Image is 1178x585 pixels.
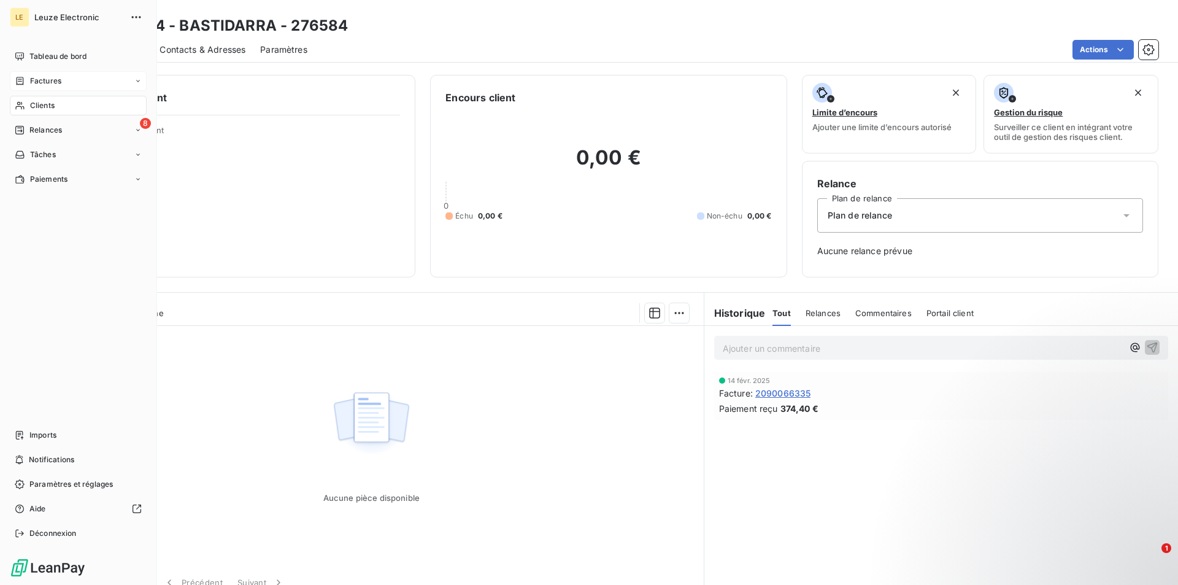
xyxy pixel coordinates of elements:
h6: Relance [817,176,1143,191]
span: Paramètres [260,44,307,56]
span: Déconnexion [29,528,77,539]
span: Plan de relance [828,209,892,222]
iframe: Intercom live chat [1136,543,1166,573]
span: Tâches [30,149,56,160]
span: Facture : [719,387,753,400]
span: Clients [30,100,55,111]
span: 0 [444,201,448,211]
div: LE [10,7,29,27]
button: Actions [1072,40,1134,60]
span: Leuze Electronic [34,12,123,22]
span: Ajouter une limite d’encours autorisé [812,122,952,132]
span: Aucune pièce disponible [323,493,420,503]
span: 8 [140,118,151,129]
h6: Historique [704,306,766,320]
span: 0,00 € [747,211,772,222]
span: Paramètres et réglages [29,479,113,490]
span: Commentaires [855,308,912,318]
span: 2090066335 [755,387,811,400]
a: Aide [10,499,147,519]
img: Empty state [332,385,410,462]
span: Propriétés Client [99,125,400,142]
span: Portail client [926,308,974,318]
button: Limite d’encoursAjouter une limite d’encours autorisé [802,75,977,153]
h6: Informations client [74,90,400,105]
span: Aide [29,503,46,514]
h2: 0,00 € [445,145,771,182]
span: Tableau de bord [29,51,87,62]
img: Logo LeanPay [10,558,86,578]
span: Limite d’encours [812,107,877,117]
span: Factures [30,76,61,87]
span: Paiements [30,174,67,185]
iframe: Intercom notifications message [933,466,1178,552]
h6: Encours client [445,90,515,105]
span: Échu [455,211,473,222]
h3: 276584 - BASTIDARRA - 276584 [108,15,348,37]
span: Imports [29,430,56,441]
span: Contacts & Adresses [160,44,245,56]
span: Relances [29,125,62,136]
span: 374,40 € [780,402,818,415]
span: Surveiller ce client en intégrant votre outil de gestion des risques client. [994,122,1148,142]
span: Relances [806,308,841,318]
span: Non-échu [707,211,742,222]
span: Gestion du risque [994,107,1063,117]
span: Tout [772,308,791,318]
span: 1 [1161,543,1171,553]
span: Paiement reçu [719,402,778,415]
button: Gestion du risqueSurveiller ce client en intégrant votre outil de gestion des risques client. [984,75,1158,153]
span: Notifications [29,454,74,465]
span: 14 févr. 2025 [728,377,771,384]
span: 0,00 € [478,211,502,222]
span: Aucune relance prévue [817,245,1143,257]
